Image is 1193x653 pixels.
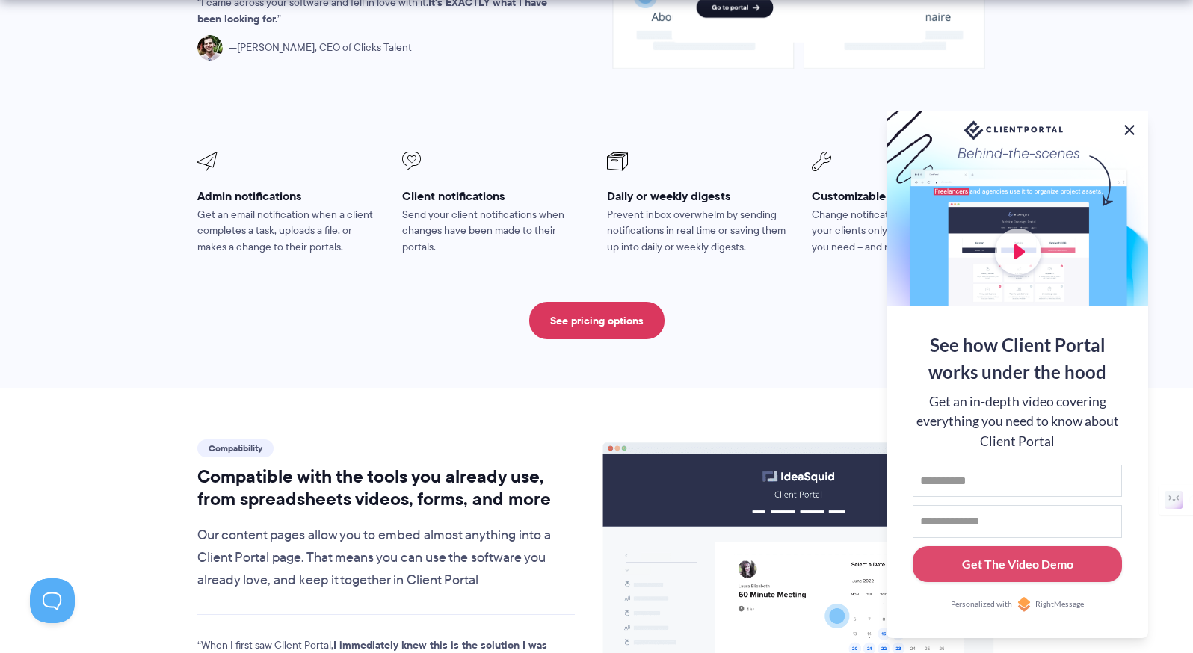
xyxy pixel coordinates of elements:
p: Send your client notifications when changes have been made to their portals. [402,207,586,256]
span: [PERSON_NAME], CEO of Clicks Talent [229,40,412,56]
h2: Compatible with the tools you already use, from spreadsheets videos, forms, and more [197,465,575,510]
a: Personalized withRightMessage [913,597,1122,612]
h3: Admin notifications [197,188,381,204]
span: Compatibility [197,439,274,457]
p: Our content pages allow you to embed almost anything into a Client Portal page. That means you ca... [197,524,575,592]
div: Get an in-depth video covering everything you need to know about Client Portal [913,392,1122,451]
button: Get The Video Demo [913,546,1122,583]
input: Open Keeper Popup [913,465,1122,498]
h3: Customizable settings [812,188,996,204]
h3: Daily or weekly digests [607,188,791,204]
div: See how Client Portal works under the hood [913,332,1122,386]
p: Get an email notification when a client completes a task, uploads a file, or makes a change to th... [197,207,381,256]
div: Get The Video Demo [962,555,1073,573]
span: Personalized with [951,598,1012,610]
span: RightMessage [1035,598,1084,610]
iframe: Toggle Customer Support [30,578,75,623]
h3: Client notifications [402,188,586,204]
p: Change notification settings so you and your clients only get the notifications you need – and no... [812,207,996,256]
input: Open Keeper Popup [913,505,1122,538]
img: Personalized with RightMessage [1017,597,1032,612]
a: See pricing options [529,302,665,339]
p: Prevent inbox overwhelm by sending notifications in real time or saving them up into daily or wee... [607,207,791,256]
